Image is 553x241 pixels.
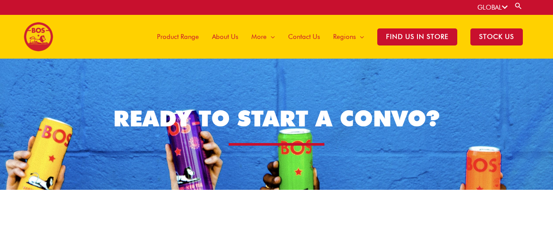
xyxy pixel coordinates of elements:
[477,3,508,11] a: GLOBAL
[371,15,464,59] a: Find Us in Store
[514,2,523,10] a: Search button
[205,15,245,59] a: About Us
[251,24,267,50] span: More
[212,24,238,50] span: About Us
[288,24,320,50] span: Contact Us
[282,15,327,59] a: Contact Us
[333,24,356,50] span: Regions
[327,15,371,59] a: Regions
[24,22,53,52] img: BOS logo finals-200px
[157,24,199,50] span: Product Range
[150,15,205,59] a: Product Range
[144,15,529,59] nav: Site Navigation
[464,15,529,59] a: STOCK US
[245,15,282,59] a: More
[470,28,523,45] span: STOCK US
[37,103,516,134] h1: READY TO START A CONVO?
[377,28,457,45] span: Find Us in Store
